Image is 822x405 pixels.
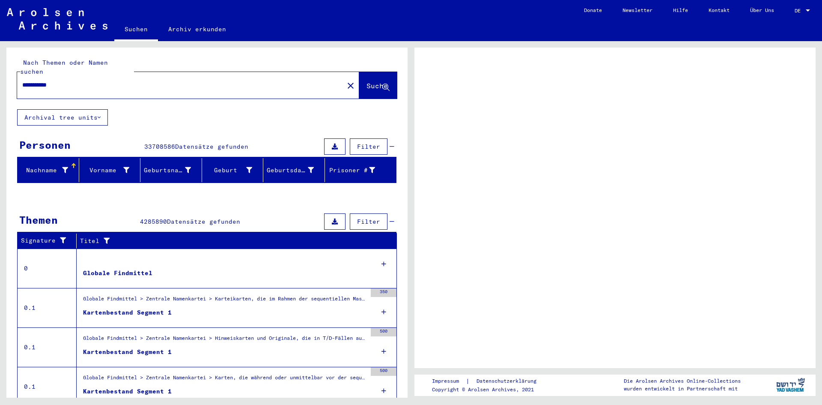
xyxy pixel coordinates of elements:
span: 33708586 [144,143,175,150]
span: Datensätze gefunden [175,143,248,150]
div: Geburt‏ [205,163,263,177]
div: Kartenbestand Segment 1 [83,348,172,357]
p: Die Arolsen Archives Online-Collections [624,377,741,385]
div: 500 [371,328,396,336]
div: Kartenbestand Segment 1 [83,387,172,396]
div: 350 [371,288,396,297]
div: Globale Findmittel > Zentrale Namenkartei > Karten, die während oder unmittelbar vor der sequenti... [83,374,366,386]
a: Datenschutzerklärung [470,377,547,386]
span: Filter [357,143,380,150]
div: Themen [19,212,58,228]
div: Titel [80,237,380,246]
div: Prisoner # [328,166,375,175]
button: Filter [350,213,387,230]
div: Signature [21,236,70,245]
div: Globale Findmittel > Zentrale Namenkartei > Hinweiskarten und Originale, die in T/D-Fällen aufgef... [83,334,366,346]
span: DE [795,8,804,14]
mat-header-cell: Prisoner # [325,158,396,182]
div: Globale Findmittel > Zentrale Namenkartei > Karteikarten, die im Rahmen der sequentiellen Massend... [83,295,366,307]
span: Datensätze gefunden [167,218,240,225]
div: Nachname [21,166,68,175]
mat-header-cell: Nachname [18,158,79,182]
div: Geburtsname [144,166,191,175]
span: Suche [366,81,388,90]
p: wurden entwickelt in Partnerschaft mit [624,385,741,393]
div: Titel [80,234,388,248]
a: Suchen [114,19,158,41]
mat-header-cell: Geburtsdatum [263,158,325,182]
img: Arolsen_neg.svg [7,8,107,30]
td: 0 [18,249,77,288]
div: Globale Findmittel [83,269,152,278]
a: Archiv erkunden [158,19,236,39]
a: Impressum [432,377,466,386]
mat-header-cell: Geburtsname [140,158,202,182]
button: Suche [359,72,397,99]
span: 4285890 [140,218,167,225]
div: Nachname [21,163,79,177]
div: Geburt‏ [205,166,253,175]
div: Geburtsname [144,163,202,177]
img: yv_logo.png [774,374,807,396]
mat-icon: close [345,81,356,91]
td: 0.1 [18,288,77,327]
div: Personen [19,137,71,153]
mat-header-cell: Geburt‏ [202,158,264,182]
div: | [432,377,547,386]
div: 500 [371,367,396,376]
p: Copyright © Arolsen Archives, 2021 [432,386,547,393]
button: Clear [342,77,359,94]
button: Filter [350,138,387,155]
button: Archival tree units [17,109,108,126]
div: Prisoner # [328,163,386,177]
div: Vorname [83,163,140,177]
span: Filter [357,218,380,225]
td: 0.1 [18,327,77,367]
div: Geburtsdatum [267,163,325,177]
div: Geburtsdatum [267,166,314,175]
div: Kartenbestand Segment 1 [83,308,172,317]
div: Vorname [83,166,130,175]
mat-header-cell: Vorname [79,158,141,182]
div: Signature [21,234,78,248]
mat-label: Nach Themen oder Namen suchen [20,59,108,75]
